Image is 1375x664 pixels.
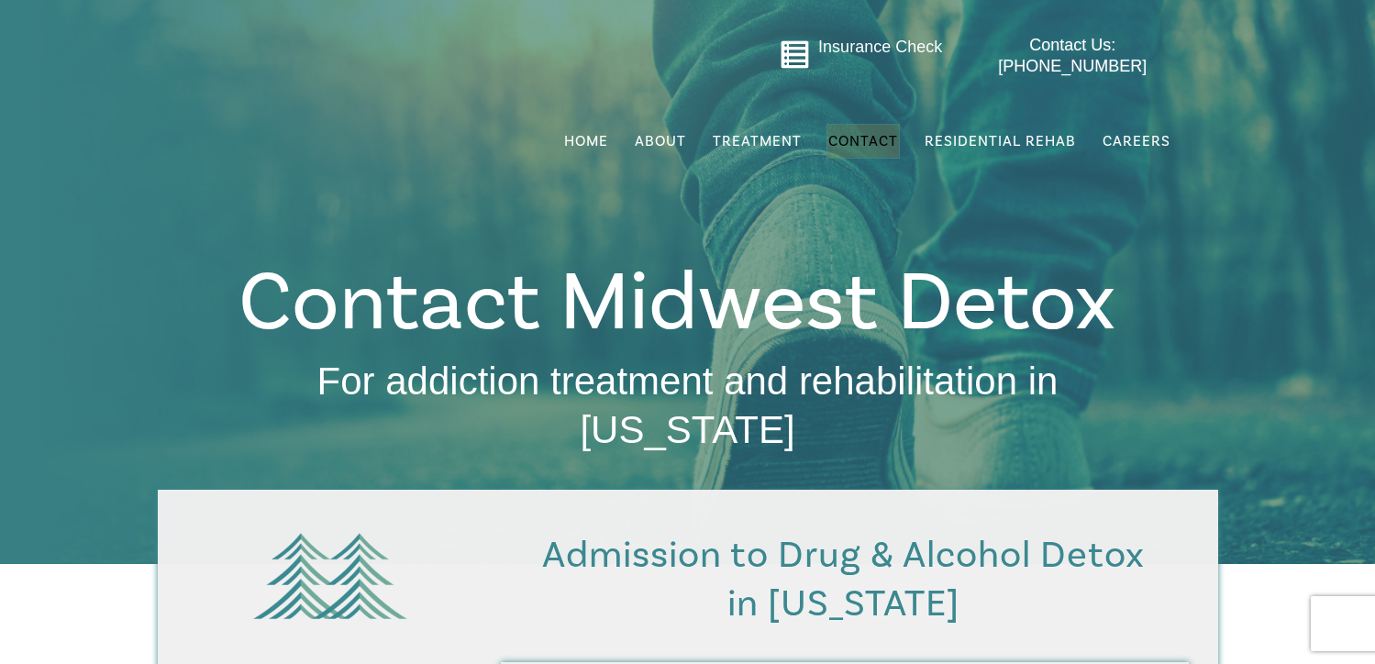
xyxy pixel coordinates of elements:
[711,124,804,159] a: Treatment
[1103,132,1170,150] span: Careers
[923,124,1078,159] a: Residential Rehab
[542,531,1145,628] span: Admission to Drug & Alcohol Detox in [US_STATE]
[828,134,898,149] span: Contact
[1101,124,1172,159] a: Careers
[962,35,1183,78] a: Contact Us: [PHONE_NUMBER]
[185,52,506,213] img: MD Logo Horitzontal white-01 (1) (1)
[713,134,802,149] span: Treatment
[243,519,417,633] img: green tree logo-01 (1)
[826,124,900,159] a: Contact
[562,124,610,159] a: Home
[317,360,1059,451] span: For addiction treatment and rehabilitation in [US_STATE]
[633,124,688,159] a: About
[998,36,1147,75] span: Contact Us: [PHONE_NUMBER]
[238,249,1115,356] span: Contact Midwest Detox
[635,134,686,149] span: About
[780,39,810,76] a: Go to midwestdetox.com/message-form-page/
[818,38,942,56] a: Insurance Check
[564,132,608,150] span: Home
[925,132,1076,150] span: Residential Rehab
